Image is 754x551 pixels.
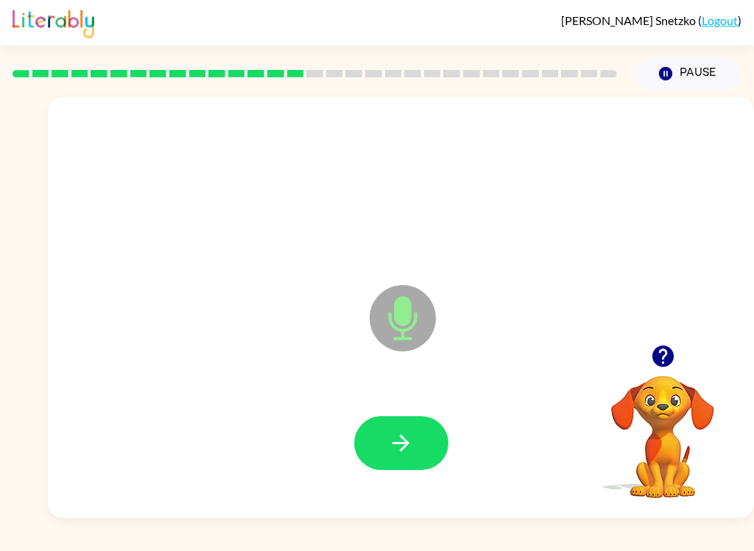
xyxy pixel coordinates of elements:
div: ( ) [561,13,741,27]
a: Logout [702,13,738,27]
span: [PERSON_NAME] Snetzko [561,13,698,27]
button: Pause [635,57,741,91]
video: Your browser must support playing .mp4 files to use Literably. Please try using another browser. [589,353,736,500]
img: Literably [13,6,94,38]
